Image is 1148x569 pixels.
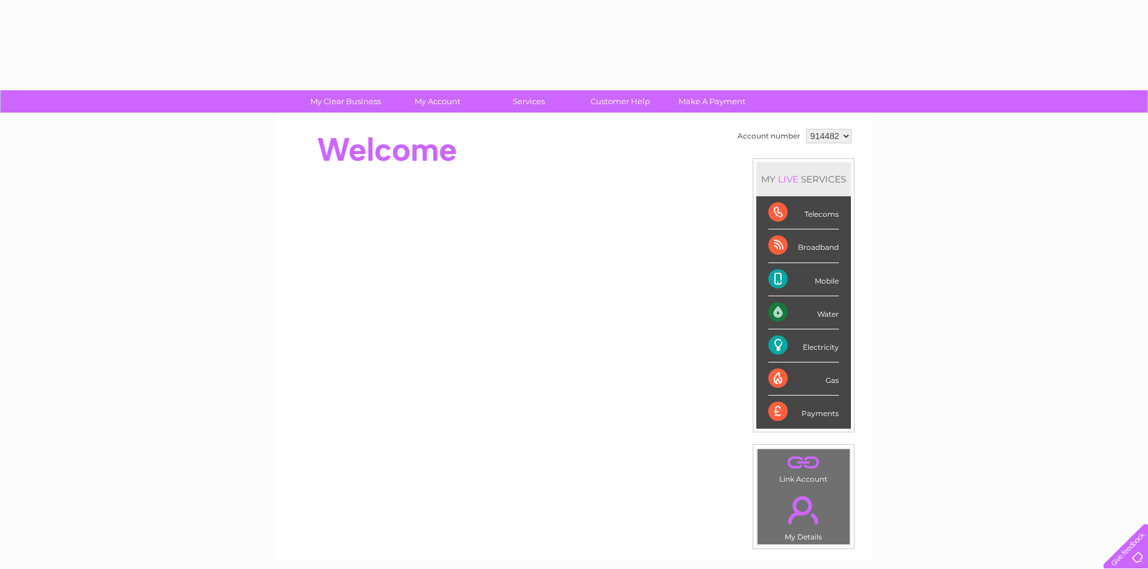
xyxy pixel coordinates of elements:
[768,296,839,329] div: Water
[761,489,847,531] a: .
[387,90,487,113] a: My Account
[768,396,839,428] div: Payments
[571,90,670,113] a: Customer Help
[757,486,850,545] td: My Details
[768,229,839,263] div: Broadband
[479,90,579,113] a: Services
[776,173,801,185] div: LIVE
[761,452,847,473] a: .
[768,329,839,362] div: Electricity
[296,90,395,113] a: My Clear Business
[735,126,803,146] td: Account number
[757,449,850,487] td: Link Account
[768,196,839,229] div: Telecoms
[768,263,839,296] div: Mobile
[768,362,839,396] div: Gas
[662,90,762,113] a: Make A Payment
[756,162,851,196] div: MY SERVICES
